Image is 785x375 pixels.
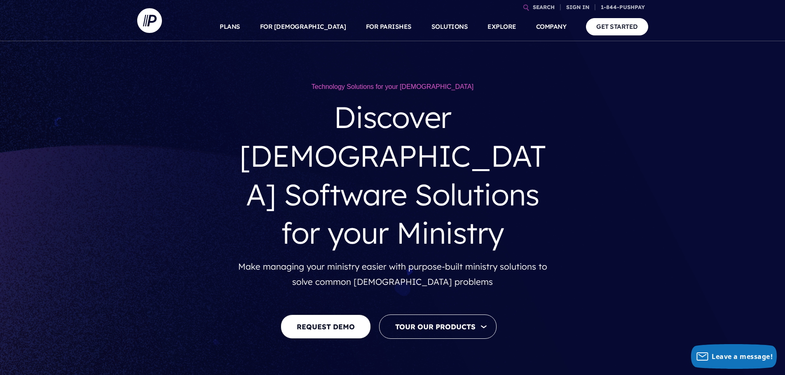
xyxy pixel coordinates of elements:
[487,12,516,41] a: EXPLORE
[238,82,547,91] h1: Technology Solutions for your [DEMOGRAPHIC_DATA]
[238,91,547,259] h3: Discover [DEMOGRAPHIC_DATA] Software Solutions for your Ministry
[260,12,346,41] a: FOR [DEMOGRAPHIC_DATA]
[586,18,648,35] a: GET STARTED
[379,314,497,339] button: Tour Our Products
[366,12,412,41] a: FOR PARISHES
[238,259,547,290] p: Make managing your ministry easier with purpose-built ministry solutions to solve common [DEMOGRA...
[281,314,371,339] a: REQUEST DEMO
[431,12,468,41] a: SOLUTIONS
[220,12,240,41] a: PLANS
[536,12,567,41] a: COMPANY
[712,352,773,361] span: Leave a message!
[691,344,777,369] button: Leave a message!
